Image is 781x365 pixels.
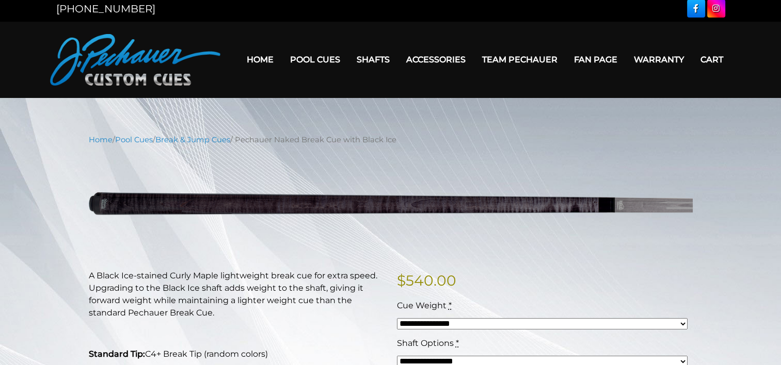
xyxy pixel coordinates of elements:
[449,301,452,310] abbr: required
[89,270,385,319] p: A Black Ice-stained Curly Maple lightweight break cue for extra speed. Upgrading to the Black Ice...
[397,301,447,310] span: Cue Weight
[474,46,566,73] a: Team Pechauer
[397,272,406,289] span: $
[155,135,230,144] a: Break & Jump Cues
[89,134,693,145] nav: Breadcrumb
[626,46,692,73] a: Warranty
[89,348,385,360] p: C4+ Break Tip (random colors)
[89,153,693,254] img: pechauer-break-naked-black-ice-adjusted-9-28-22.png
[456,338,459,348] abbr: required
[238,46,282,73] a: Home
[89,135,113,144] a: Home
[89,349,145,359] strong: Standard Tip:
[398,46,474,73] a: Accessories
[282,46,348,73] a: Pool Cues
[397,338,454,348] span: Shaft Options
[348,46,398,73] a: Shafts
[115,135,153,144] a: Pool Cues
[397,272,456,289] bdi: 540.00
[56,3,155,15] a: [PHONE_NUMBER]
[692,46,731,73] a: Cart
[50,34,220,86] img: Pechauer Custom Cues
[566,46,626,73] a: Fan Page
